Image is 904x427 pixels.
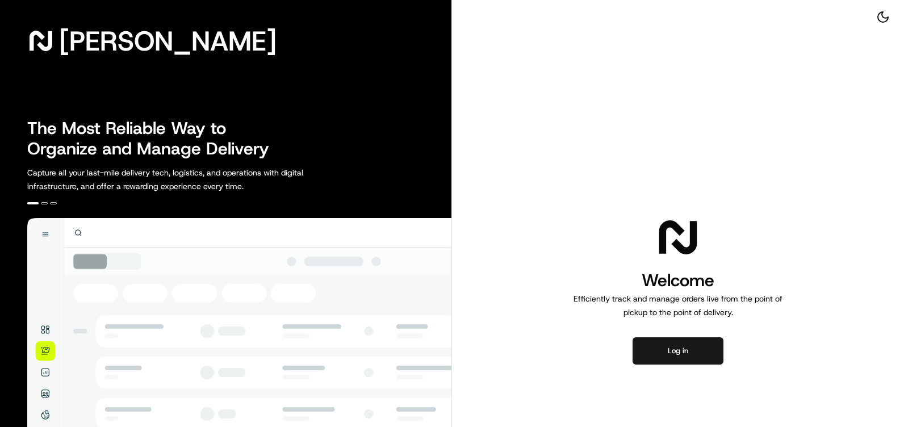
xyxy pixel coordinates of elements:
h2: The Most Reliable Way to Organize and Manage Delivery [27,118,282,159]
p: Capture all your last-mile delivery tech, logistics, and operations with digital infrastructure, ... [27,166,354,193]
button: Log in [633,337,723,365]
span: [PERSON_NAME] [59,30,277,52]
h1: Welcome [569,269,787,292]
p: Efficiently track and manage orders live from the point of pickup to the point of delivery. [569,292,787,319]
